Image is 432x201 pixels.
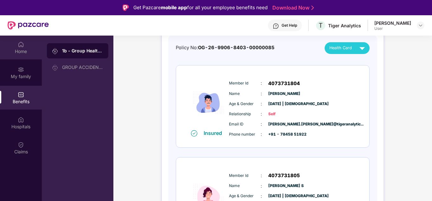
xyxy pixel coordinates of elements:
[261,111,262,117] span: :
[52,48,58,54] img: svg+xml;base64,PHN2ZyB3aWR0aD0iMjAiIGhlaWdodD0iMjAiIHZpZXdCb3g9IjAgMCAyMCAyMCIgZmlsbD0ibm9uZSIgeG...
[229,183,261,189] span: Name
[229,173,261,179] span: Member Id
[268,111,300,117] span: Self
[189,76,227,130] img: icon
[62,48,103,54] div: 1b - Group Health Insurance
[229,193,261,199] span: Age & Gender
[123,4,129,11] img: Logo
[282,23,297,28] div: Get Help
[319,22,323,29] span: T
[18,117,24,123] img: svg+xml;base64,PHN2ZyBpZD0iSG9zcGl0YWxzIiB4bWxucz0iaHR0cDovL3d3dy53My5vcmcvMjAwMC9zdmciIHdpZHRoPS...
[268,91,300,97] span: [PERSON_NAME]
[133,4,268,11] div: Get Pazcare for all your employee benefits need
[272,4,312,11] a: Download Now
[325,42,370,54] button: Health Card
[268,121,300,127] span: [PERSON_NAME].[PERSON_NAME]@tigeranalytic...
[191,130,197,137] img: svg+xml;base64,PHN2ZyB4bWxucz0iaHR0cDovL3d3dy53My5vcmcvMjAwMC9zdmciIHdpZHRoPSIxNiIgaGVpZ2h0PSIxNi...
[204,130,226,136] div: Insured
[268,101,300,107] span: [DATE] | [DEMOGRAPHIC_DATA]
[229,91,261,97] span: Name
[261,121,262,128] span: :
[229,121,261,127] span: Email ID
[8,21,49,30] img: New Pazcare Logo
[268,193,300,199] span: [DATE] | [DEMOGRAPHIC_DATA]
[229,101,261,107] span: Age & Gender
[374,20,411,26] div: [PERSON_NAME]
[18,142,24,148] img: svg+xml;base64,PHN2ZyBpZD0iQ2xhaW0iIHhtbG5zPSJodHRwOi8vd3d3LnczLm9yZy8yMDAwL3N2ZyIgd2lkdGg9IjIwIi...
[268,183,300,189] span: [PERSON_NAME] S
[176,44,275,51] div: Policy No:
[261,193,262,200] span: :
[261,80,262,87] span: :
[18,91,24,98] img: svg+xml;base64,PHN2ZyBpZD0iQmVuZWZpdHMiIHhtbG5zPSJodHRwOi8vd3d3LnczLm9yZy8yMDAwL3N2ZyIgd2lkdGg9Ij...
[357,43,368,54] img: svg+xml;base64,PHN2ZyB4bWxucz0iaHR0cDovL3d3dy53My5vcmcvMjAwMC9zdmciIHZpZXdCb3g9IjAgMCAyNCAyNCIgd2...
[261,90,262,97] span: :
[418,23,423,28] img: svg+xml;base64,PHN2ZyBpZD0iRHJvcGRvd24tMzJ4MzIiIHhtbG5zPSJodHRwOi8vd3d3LnczLm9yZy8yMDAwL3N2ZyIgd2...
[161,4,187,10] strong: mobile app
[261,100,262,107] span: :
[374,26,411,31] div: User
[18,66,24,73] img: svg+xml;base64,PHN2ZyB3aWR0aD0iMjAiIGhlaWdodD0iMjAiIHZpZXdCb3g9IjAgMCAyMCAyMCIgZmlsbD0ibm9uZSIgeG...
[311,4,314,11] img: Stroke
[273,23,279,29] img: svg+xml;base64,PHN2ZyBpZD0iSGVscC0zMngzMiIgeG1sbnM9Imh0dHA6Ly93d3cudzMub3JnLzIwMDAvc3ZnIiB3aWR0aD...
[198,45,275,50] span: OG-26-9906-8403-00000085
[229,111,261,117] span: Relationship
[52,64,58,71] img: svg+xml;base64,PHN2ZyB3aWR0aD0iMjAiIGhlaWdodD0iMjAiIHZpZXdCb3g9IjAgMCAyMCAyMCIgZmlsbD0ibm9uZSIgeG...
[268,172,300,179] span: 4073731805
[18,41,24,48] img: svg+xml;base64,PHN2ZyBpZD0iSG9tZSIgeG1sbnM9Imh0dHA6Ly93d3cudzMub3JnLzIwMDAvc3ZnIiB3aWR0aD0iMjAiIG...
[268,131,300,137] span: +91 - 78458 51922
[328,23,361,29] div: Tiger Analytics
[329,45,352,51] span: Health Card
[229,131,261,137] span: Phone number
[268,80,300,87] span: 4073731804
[261,131,262,138] span: :
[261,183,262,190] span: :
[261,172,262,179] span: :
[62,65,103,70] div: GROUP ACCIDENTAL INSURANCE
[229,80,261,86] span: Member Id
